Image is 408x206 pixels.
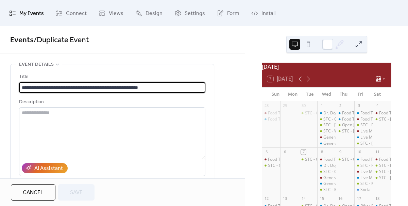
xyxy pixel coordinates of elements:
div: 12 [264,196,269,201]
div: Tue [301,88,318,101]
div: Food Truck - Da Pizza Co - Roselle @ Fri Oct 3, 2025 5pm - 9pm (CDT) [354,110,373,116]
div: Food Truck - Da Wing Wagon - Roselle @ Sun Sep 28, 2025 3pm - 6pm (CDT) [262,116,280,122]
div: STC - Jimmy Nick and the Don't Tell Mama @ Fri Oct 3, 2025 7pm - 10pm (CDT) [354,141,373,146]
div: STC - Wild Fries food truck @ Wed Oct 1, 2025 6pm - 9pm (CDT) [317,128,336,134]
div: Wed [318,88,335,101]
div: 16 [338,196,343,201]
div: Social - Magician Pat Flanagan @ Fri Oct 10, 2025 8pm - 10:30pm (CDT) [354,187,373,193]
div: STC - Terry Byrne @ Sat Oct 11, 2025 2pm - 5pm (CDT) [373,169,391,175]
span: Install [261,8,275,19]
div: General Knowledge Trivia - Roselle @ Wed Oct 1, 2025 7pm - 9pm (CDT) [317,141,336,146]
span: My Events [19,8,44,19]
div: STC - Dark Horse Grill @ Fri Oct 3, 2025 5pm - 9pm (CDT) [354,122,373,128]
div: Dr. Dog’s Food Truck - Roselle @ Weekly from 6pm to 9pm [317,110,336,116]
div: Live Music - Jeffery Constantine - Roselle @ Fri Oct 10, 2025 7pm - 10pm (CDT) [354,175,373,181]
div: STC - Charity Bike Ride with Sammy's Bikes @ Weekly from 6pm to 7:30pm on Wednesday from Wed May ... [317,169,336,175]
div: 6 [282,149,287,155]
div: STC - Billy Denton @ Sat Oct 4, 2025 7pm - 10pm (CDT) [373,116,391,122]
div: 29 [282,103,287,108]
div: STC - Charity Bike Ride with Sammy's Bikes @ Weekly from 6pm to 7:30pm on Wednesday from Wed May ... [317,116,336,122]
div: Food Truck - Happy Lobster - Lemont @ Wed Oct 8, 2025 5pm - 9pm (CDT) [317,157,336,162]
div: Sat [369,88,386,101]
div: STC - Outdoor Doggie Dining class @ 1pm - 2:30pm (CDT) [268,163,377,169]
a: Views [93,3,129,23]
div: Food Truck - Dr. Dogs - Roselle * donation to LPHS Choir... @ Thu Oct 2, 2025 5pm - 9pm (CDT) [336,110,354,116]
div: Mon [284,88,301,101]
div: Food Truck - Cousins Maine Lobster - Lemont @ Sat Oct 11, 2025 12pm - 4pm (CDT) [373,157,391,162]
div: STC - General Knowledge Trivia @ Tue Oct 7, 2025 7pm - 9pm (CDT) [299,157,317,162]
div: 28 [264,103,269,108]
div: STC - Grunge Theme Night @ Thu Oct 9, 2025 8pm - 11pm (CDT) [336,157,354,162]
div: Live Music - Crawfords Daughter- Lemont @ Fri Oct 10, 2025 7pm - 10pm (CDT) [354,169,373,175]
div: 1 [319,103,324,108]
div: Live Music - Ryan Cooper - Roselle @ Fri Oct 3, 2025 7pm - 10pm (CDT) [354,134,373,140]
a: Events [10,33,34,48]
span: / Duplicate Event [34,33,89,48]
div: 2 [338,103,343,108]
div: 3 [356,103,361,108]
div: STC - General Knowledge Trivia @ Tue Sep 30, 2025 7pm - 9pm (CDT) [299,110,317,116]
div: Food Truck - Da Wing Wagon - Roselle @ [DATE] 3pm - 6pm (CDT) [268,116,392,122]
a: Install [246,3,280,23]
div: STC - Music Bingo hosted by Pollyanna's Sean Frazier @ Wed Oct 8, 2025 7pm - 9pm (CDT) [317,187,336,193]
div: Food Truck - Tacos Los Jarochitos - Lemont @ Sun Oct 5, 2025 1pm - 4pm (CDT) [262,157,280,162]
div: [DATE] [262,63,391,71]
div: 10 [356,149,361,155]
div: Food Truck - [PERSON_NAME] - Lemont @ [DATE] 1pm - 5pm (CDT) [268,110,394,116]
div: Food Truck - Pierogi Rig - Lemont @ Sun Sep 28, 2025 1pm - 5pm (CDT) [262,110,280,116]
span: Form [227,8,239,19]
div: Title [19,73,204,81]
span: Cancel [23,189,44,197]
div: Sun [267,88,284,101]
div: 8 [319,149,324,155]
div: General Knowledge Trivia - Lemont @ Wed Oct 8, 2025 7pm - 9pm (CDT) [317,175,336,181]
div: 18 [375,196,380,201]
div: Description [19,98,204,106]
div: Food Truck - Happy Times - Lemont @ Fri Oct 3, 2025 5pm - 9pm (CDT) [354,116,373,122]
div: 4 [375,103,380,108]
div: STC - Miss Behavin' Band @ Fri Oct 10, 2025 7pm - 10pm (CDT) [354,181,373,187]
a: My Events [4,3,49,23]
span: Views [109,8,123,19]
span: Settings [185,8,205,19]
div: General Knowledge Trivia - Roselle @ Wed Oct 8, 2025 7pm - 9pm (CDT) [317,181,336,187]
div: Open Jam with Sam Wyatt @ STC @ Thu Oct 2, 2025 7pm - 11pm (CDT) [336,122,354,128]
span: Event details [19,61,54,69]
div: Food Truck - Pizza 750 - Lemont @ Sat Oct 4, 2025 2pm - 6pm (CDT) [373,110,391,116]
div: STC - Gvs Italian Street Food @ Thu Oct 2, 2025 7pm - 9pm (CDT) [336,128,354,134]
div: STC - Happy Lobster @ Fri Oct 10, 2025 5pm - 9pm (CDT) [354,163,373,169]
div: General Knowledge Trivia - Lemont @ Wed Oct 1, 2025 7pm - 9pm (CDT) [317,134,336,140]
div: 5 [264,149,269,155]
div: AI Assistant [34,164,63,173]
button: Cancel [11,184,55,201]
div: Food Truck - Tacos Los Jarochitos - Roselle @ Thu Oct 2, 2025 5pm - 9pm (CDT) [336,116,354,122]
span: Connect [66,8,87,19]
span: Design [146,8,163,19]
div: 13 [282,196,287,201]
div: Live Music - Billy Denton - Lemont @ Fri Oct 3, 2025 7pm - 10pm (CDT) [354,128,373,134]
div: 14 [301,196,306,201]
div: Fri [352,88,369,101]
div: 30 [301,103,306,108]
div: 7 [301,149,306,155]
a: Form [212,3,244,23]
div: 15 [319,196,324,201]
div: STC - Four Ds BBQ @ Sat Oct 11, 2025 12pm - 6pm (CDT) [373,163,391,169]
div: Dr. Dog’s Food Truck - Roselle @ Weekly from 6pm to 9pm [317,163,336,169]
a: Settings [169,3,210,23]
a: Connect [51,3,92,23]
div: 9 [338,149,343,155]
div: Thu [335,88,352,101]
div: 11 [375,149,380,155]
a: Design [130,3,168,23]
div: Food Truck - Uncle Cams Sandwiches - Roselle @ Fri Oct 10, 2025 5pm - 9pm (CDT) [354,157,373,162]
div: 17 [356,196,361,201]
div: STC - Stern Style Pinball Tournament @ Wed Oct 1, 2025 6pm - 9pm (CDT) [317,122,336,128]
div: STC - Outdoor Doggie Dining class @ 1pm - 2:30pm (CDT) [262,163,280,169]
div: STC - Matt Keen Band @ Sat Oct 11, 2025 7pm - 10pm (CDT) [373,175,391,181]
button: AI Assistant [22,163,68,173]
